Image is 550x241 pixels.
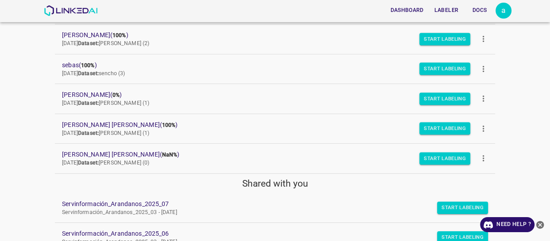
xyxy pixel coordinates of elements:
a: sebas(100%)[DATE]Dataset:sencho (3) [55,54,495,84]
button: Start Labeling [419,92,470,105]
a: Docs [464,1,496,19]
a: Servinformación_Arandanos_2025_07 [62,199,474,209]
span: [DATE] [PERSON_NAME] (1) [62,100,149,106]
a: [PERSON_NAME](100%)[DATE]Dataset:[PERSON_NAME] (2) [55,24,495,54]
b: Dataset: [78,40,99,46]
button: more [473,119,493,138]
button: Labeler [431,3,462,18]
b: 0% [112,92,120,98]
b: 100% [112,32,126,38]
a: [PERSON_NAME] [PERSON_NAME](NaN%)[DATE]Dataset:[PERSON_NAME] (0) [55,144,495,173]
span: [DATE] [PERSON_NAME] (2) [62,40,149,46]
span: sebas ( ) [62,61,474,70]
img: LinkedAI [44,5,97,16]
span: [PERSON_NAME] [PERSON_NAME] ( ) [62,120,474,130]
a: Labeler [429,1,464,19]
b: Dataset: [78,160,99,166]
button: more [473,59,493,79]
a: [PERSON_NAME](0%)[DATE]Dataset:[PERSON_NAME] (1) [55,84,495,114]
a: Dashboard [385,1,429,19]
span: [PERSON_NAME] ( ) [62,90,474,99]
button: more [473,149,493,168]
button: Start Labeling [419,33,470,45]
a: Servinformación_Arandanos_2025_06 [62,229,474,238]
button: Open settings [496,3,511,19]
b: NaN% [162,152,178,158]
b: Dataset: [78,70,99,77]
span: [DATE] [PERSON_NAME] (0) [62,160,149,166]
b: Dataset: [78,100,99,106]
b: 100% [162,122,176,128]
span: [PERSON_NAME] ( ) [62,31,474,40]
a: [PERSON_NAME] [PERSON_NAME](100%)[DATE]Dataset:[PERSON_NAME] (1) [55,114,495,144]
div: a [496,3,511,19]
button: close-help [535,217,546,232]
button: Start Labeling [419,63,470,75]
button: Dashboard [387,3,427,18]
b: Dataset: [78,130,99,136]
button: Start Labeling [419,122,470,135]
a: Need Help ? [480,217,535,232]
button: more [473,89,493,109]
button: Start Labeling [437,202,488,214]
button: more [473,29,493,49]
span: [DATE] sencho (3) [62,70,125,77]
span: [PERSON_NAME] [PERSON_NAME] ( ) [62,150,474,159]
span: [DATE] [PERSON_NAME] (1) [62,130,149,136]
button: Docs [465,3,494,18]
p: Servinformación_Arandanos_2025_03 - [DATE] [62,209,474,217]
h5: Shared with you [55,177,495,190]
b: 100% [81,62,95,69]
button: Start Labeling [419,152,470,164]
